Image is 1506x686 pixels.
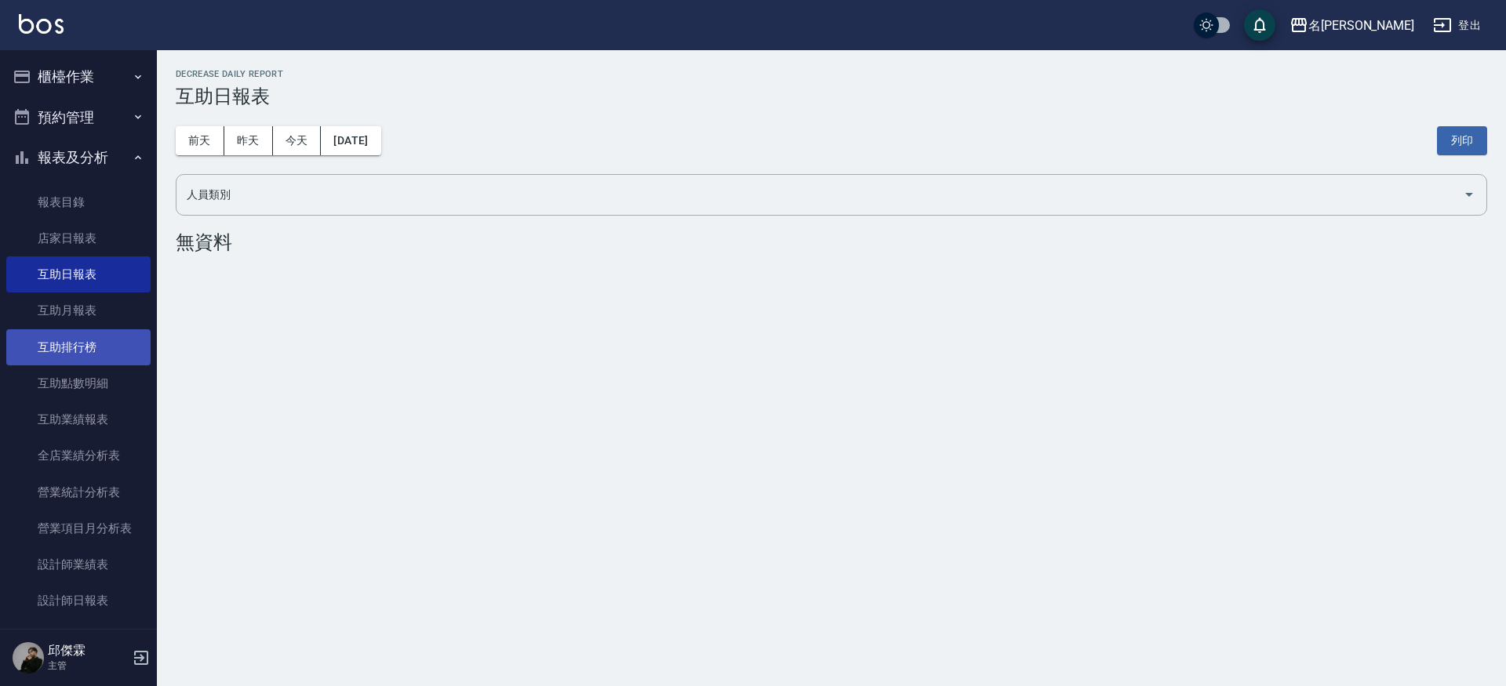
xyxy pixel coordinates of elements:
a: 互助業績報表 [6,401,151,437]
img: Logo [19,14,64,34]
button: 今天 [273,126,322,155]
button: 名[PERSON_NAME] [1283,9,1421,42]
h3: 互助日報表 [176,85,1487,107]
button: 報表及分析 [6,137,151,178]
button: 登出 [1427,11,1487,40]
a: 報表目錄 [6,184,151,220]
a: 互助點數明細 [6,365,151,401]
div: 無資料 [176,231,1487,253]
a: 設計師日報表 [6,583,151,619]
button: [DATE] [321,126,380,155]
a: 全店業績分析表 [6,437,151,474]
button: 前天 [176,126,224,155]
a: 互助日報表 [6,256,151,292]
h5: 邱傑霖 [48,643,128,659]
button: 昨天 [224,126,273,155]
button: 櫃檯作業 [6,56,151,97]
a: 設計師業績分析表 [6,619,151,655]
button: 列印 [1437,126,1487,155]
a: 營業統計分析表 [6,474,151,510]
input: 人員名稱 [183,181,1457,209]
div: 名[PERSON_NAME] [1308,16,1414,35]
img: Person [13,642,44,673]
a: 店家日報表 [6,220,151,256]
button: save [1244,9,1275,41]
button: 預約管理 [6,97,151,138]
a: 互助排行榜 [6,329,151,365]
h2: Decrease Daily Report [176,69,1487,79]
a: 設計師業績表 [6,546,151,583]
a: 營業項目月分析表 [6,510,151,546]
button: Open [1457,182,1482,207]
p: 主管 [48,659,128,673]
a: 互助月報表 [6,292,151,328]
